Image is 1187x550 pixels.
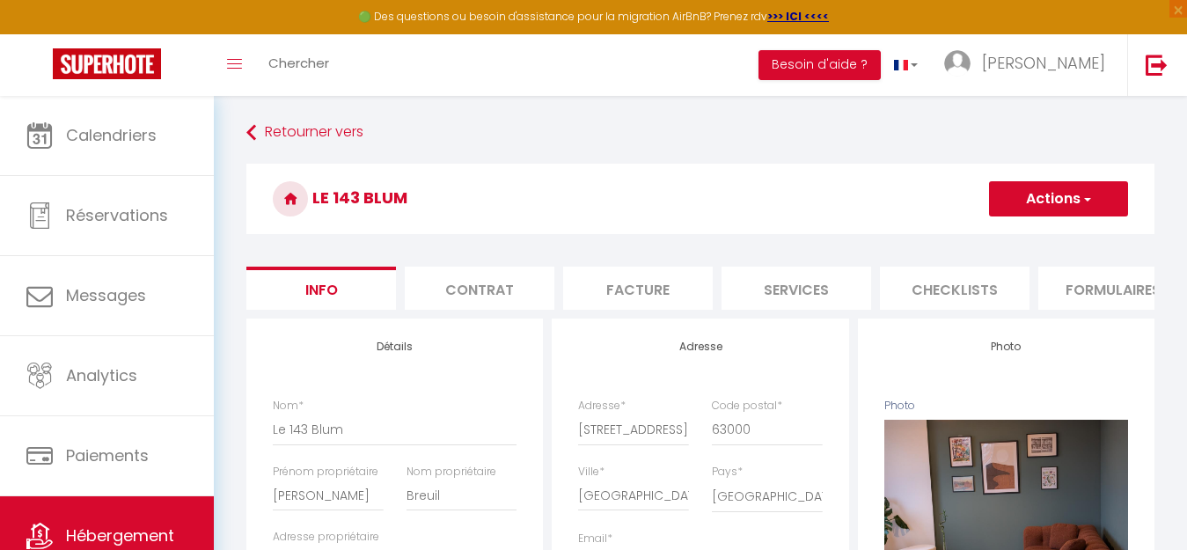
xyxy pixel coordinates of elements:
img: Super Booking [53,48,161,79]
img: logout [1146,54,1168,76]
span: [PERSON_NAME] [982,52,1105,74]
span: Messages [66,284,146,306]
label: Email [578,531,612,547]
span: Paiements [66,444,149,466]
span: Hébergement [66,524,174,546]
li: Facture [563,267,713,310]
button: Actions [989,181,1128,216]
label: Code postal [712,398,782,414]
label: Photo [884,398,915,414]
span: Réservations [66,204,168,226]
label: Adresse propriétaire [273,529,379,546]
button: Besoin d'aide ? [758,50,881,80]
li: Info [246,267,396,310]
h4: Détails [273,341,517,353]
label: Pays [712,464,743,480]
li: Services [722,267,871,310]
label: Ville [578,464,604,480]
span: Analytics [66,364,137,386]
label: Nom propriétaire [407,464,496,480]
span: Calendriers [66,124,157,146]
a: Retourner vers [246,117,1154,149]
label: Prénom propriétaire [273,464,378,480]
h3: Le 143 Blum [246,164,1154,234]
a: >>> ICI <<<< [767,9,829,24]
li: Checklists [880,267,1029,310]
a: ... [PERSON_NAME] [931,34,1127,96]
label: Adresse [578,398,626,414]
h4: Photo [884,341,1128,353]
span: Chercher [268,54,329,72]
label: Nom [273,398,304,414]
img: ... [944,50,971,77]
li: Contrat [405,267,554,310]
h4: Adresse [578,341,822,353]
a: Chercher [255,34,342,96]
